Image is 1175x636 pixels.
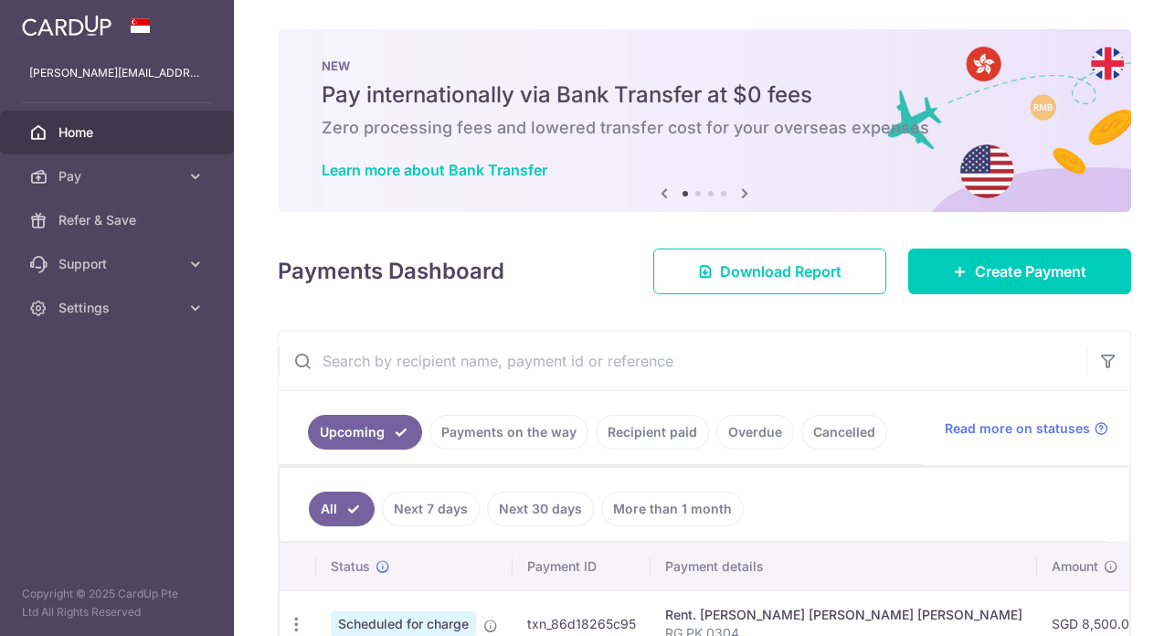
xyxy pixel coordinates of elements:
p: NEW [322,58,1087,73]
a: Overdue [716,415,794,450]
span: Settings [58,299,179,317]
a: More than 1 month [601,492,744,526]
span: Amount [1052,557,1098,576]
a: Download Report [653,249,886,294]
span: Home [58,123,179,142]
a: Create Payment [908,249,1131,294]
input: Search by recipient name, payment id or reference [279,332,1086,390]
span: Download Report [720,260,842,282]
span: Pay [58,167,179,185]
a: Recipient paid [596,415,709,450]
a: Cancelled [801,415,887,450]
a: Payments on the way [429,415,588,450]
span: Read more on statuses [945,419,1090,438]
img: CardUp [22,15,111,37]
a: All [309,492,375,526]
h4: Payments Dashboard [278,255,504,288]
img: Bank transfer banner [278,29,1131,212]
th: Payment details [651,543,1037,590]
h6: Zero processing fees and lowered transfer cost for your overseas expenses [322,117,1087,139]
a: Next 30 days [487,492,594,526]
span: Create Payment [975,260,1086,282]
p: [PERSON_NAME][EMAIL_ADDRESS][DOMAIN_NAME] [29,64,205,82]
h5: Pay internationally via Bank Transfer at $0 fees [322,80,1087,110]
a: Learn more about Bank Transfer [322,161,547,179]
span: Support [58,255,179,273]
span: Status [331,557,370,576]
a: Read more on statuses [945,419,1108,438]
a: Next 7 days [382,492,480,526]
a: Upcoming [308,415,422,450]
div: Rent. [PERSON_NAME] [PERSON_NAME] [PERSON_NAME] [665,606,1022,624]
th: Payment ID [513,543,651,590]
span: Refer & Save [58,211,179,229]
